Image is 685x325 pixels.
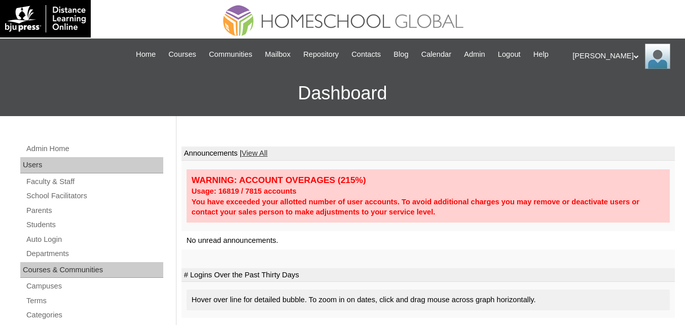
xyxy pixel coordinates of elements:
[416,49,456,60] a: Calendar
[493,49,526,60] a: Logout
[346,49,386,60] a: Contacts
[5,70,680,116] h3: Dashboard
[459,49,490,60] a: Admin
[303,49,339,60] span: Repository
[25,219,163,231] a: Students
[388,49,413,60] a: Blog
[192,174,665,186] div: WARNING: ACCOUNT OVERAGES (215%)
[136,49,156,60] span: Home
[182,231,675,250] td: No unread announcements.
[298,49,344,60] a: Repository
[25,233,163,246] a: Auto Login
[498,49,521,60] span: Logout
[25,175,163,188] a: Faculty & Staff
[25,247,163,260] a: Departments
[25,295,163,307] a: Terms
[351,49,381,60] span: Contacts
[572,44,675,69] div: [PERSON_NAME]
[131,49,161,60] a: Home
[163,49,201,60] a: Courses
[25,204,163,217] a: Parents
[204,49,258,60] a: Communities
[25,309,163,321] a: Categories
[528,49,554,60] a: Help
[192,197,665,218] div: You have exceeded your allotted number of user accounts. To avoid additional charges you may remo...
[464,49,485,60] span: Admin
[533,49,549,60] span: Help
[260,49,296,60] a: Mailbox
[25,190,163,202] a: School Facilitators
[393,49,408,60] span: Blog
[168,49,196,60] span: Courses
[209,49,253,60] span: Communities
[20,157,163,173] div: Users
[20,262,163,278] div: Courses & Communities
[187,290,670,310] div: Hover over line for detailed bubble. To zoom in on dates, click and drag mouse across graph horiz...
[182,147,675,161] td: Announcements |
[645,44,670,69] img: Ariane Ebuen
[265,49,291,60] span: Mailbox
[192,187,297,195] strong: Usage: 16819 / 7815 accounts
[25,280,163,293] a: Campuses
[182,268,675,282] td: # Logins Over the Past Thirty Days
[421,49,451,60] span: Calendar
[242,149,268,157] a: View All
[5,5,86,32] img: logo-white.png
[25,142,163,155] a: Admin Home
